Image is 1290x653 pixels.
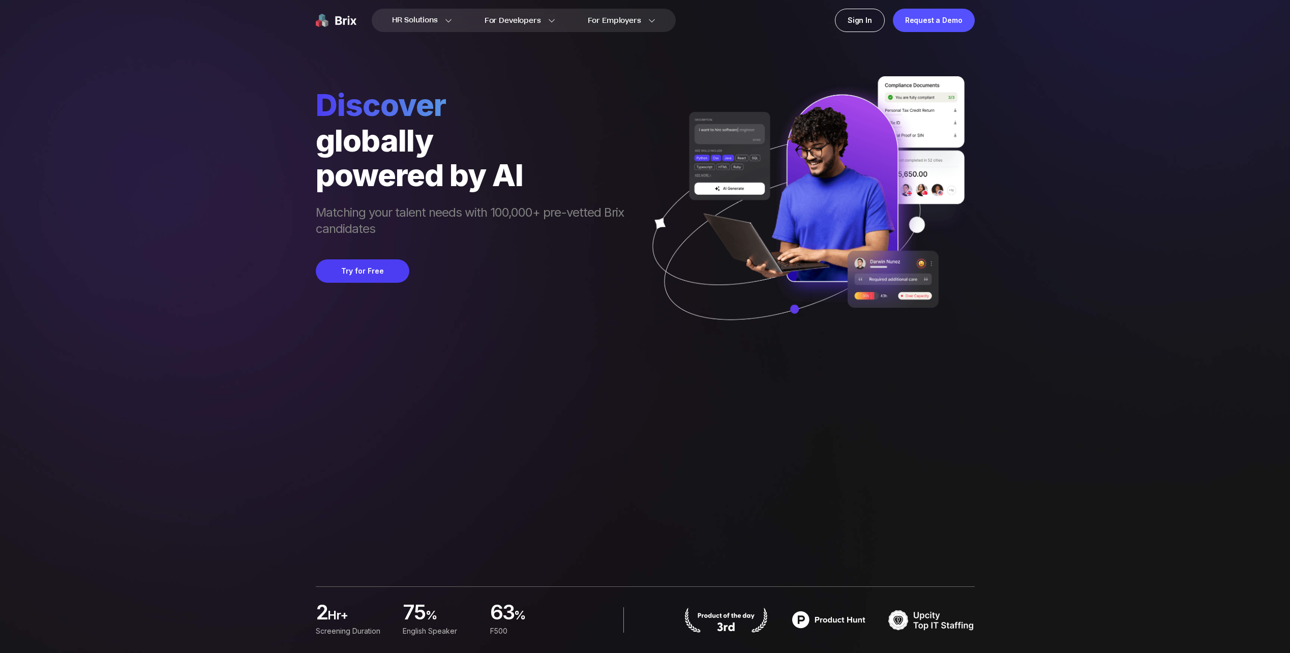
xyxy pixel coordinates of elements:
[786,607,872,633] img: product hunt badge
[403,626,477,637] div: English Speaker
[888,607,975,633] img: TOP IT STAFFING
[316,259,409,283] button: Try for Free
[316,204,634,239] span: Matching your talent needs with 100,000+ pre-vetted Brix candidates
[403,603,426,624] span: 75
[316,603,327,624] span: 2
[485,15,541,26] span: For Developers
[490,603,514,624] span: 63
[316,626,391,637] div: Screening duration
[316,158,634,192] div: powered by AI
[893,9,975,32] a: Request a Demo
[426,607,478,628] span: %
[392,12,438,28] span: HR Solutions
[588,15,641,26] span: For Employers
[327,607,391,628] span: hr+
[634,76,975,350] img: ai generate
[490,626,564,637] div: F500
[683,607,769,633] img: product hunt badge
[835,9,885,32] a: Sign In
[514,607,565,628] span: %
[316,86,634,123] span: Discover
[316,123,634,158] div: globally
